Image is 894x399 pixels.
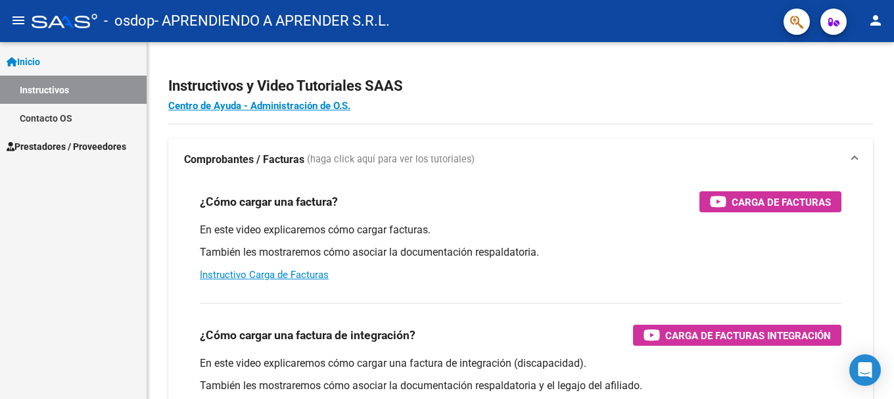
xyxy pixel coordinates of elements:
[168,139,873,181] mat-expansion-panel-header: Comprobantes / Facturas (haga click aquí para ver los tutoriales)
[633,325,841,346] button: Carga de Facturas Integración
[200,245,841,260] p: También les mostraremos cómo asociar la documentación respaldatoria.
[7,139,126,154] span: Prestadores / Proveedores
[200,223,841,237] p: En este video explicaremos cómo cargar facturas.
[154,7,390,35] span: - APRENDIENDO A APRENDER S.R.L.
[168,74,873,99] h2: Instructivos y Video Tutoriales SAAS
[699,191,841,212] button: Carga de Facturas
[184,153,304,167] strong: Comprobantes / Facturas
[200,193,338,211] h3: ¿Cómo cargar una factura?
[200,326,415,344] h3: ¿Cómo cargar una factura de integración?
[200,379,841,393] p: También les mostraremos cómo asociar la documentación respaldatoria y el legajo del afiliado.
[200,269,329,281] a: Instructivo Carga de Facturas
[168,100,350,112] a: Centro de Ayuda - Administración de O.S.
[104,7,154,35] span: - osdop
[868,12,883,28] mat-icon: person
[732,194,831,210] span: Carga de Facturas
[307,153,475,167] span: (haga click aquí para ver los tutoriales)
[665,327,831,344] span: Carga de Facturas Integración
[11,12,26,28] mat-icon: menu
[849,354,881,386] div: Open Intercom Messenger
[200,356,841,371] p: En este video explicaremos cómo cargar una factura de integración (discapacidad).
[7,55,40,69] span: Inicio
